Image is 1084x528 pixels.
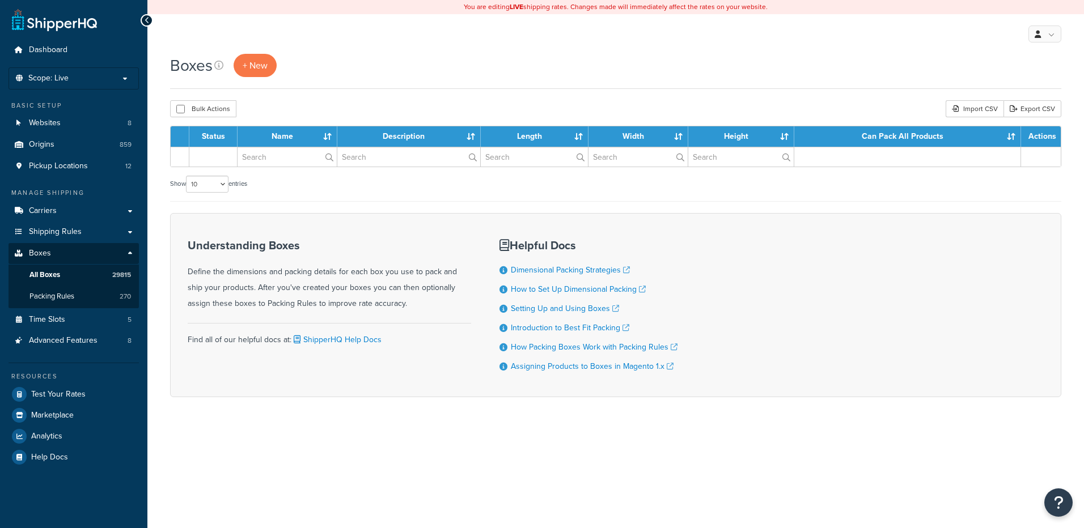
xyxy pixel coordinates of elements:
[188,239,471,312] div: Define the dimensions and packing details for each box you use to pack and ship your products. Af...
[128,315,132,325] span: 5
[946,100,1003,117] div: Import CSV
[1044,488,1073,517] button: Open Resource Center
[9,330,139,351] li: Advanced Features
[29,292,74,301] span: Packing Rules
[511,360,674,372] a: Assigning Products to Boxes in Magento 1.x
[243,59,268,72] span: + New
[238,126,337,147] th: Name
[9,40,139,61] a: Dashboard
[688,126,794,147] th: Height
[9,134,139,155] li: Origins
[9,201,139,222] a: Carriers
[9,265,139,286] li: All Boxes
[9,265,139,286] a: All Boxes 29815
[31,432,62,441] span: Analytics
[120,140,132,150] span: 859
[291,334,382,346] a: ShipperHQ Help Docs
[9,222,139,242] a: Shipping Rules
[29,161,88,171] span: Pickup Locations
[481,126,588,147] th: Length
[511,264,630,276] a: Dimensional Packing Strategies
[9,286,139,307] a: Packing Rules 270
[29,140,54,150] span: Origins
[31,453,68,462] span: Help Docs
[170,176,247,193] label: Show entries
[170,100,236,117] button: Bulk Actions
[31,411,74,420] span: Marketplace
[1003,100,1061,117] a: Export CSV
[170,54,213,76] h1: Boxes
[794,126,1021,147] th: Can Pack All Products
[9,330,139,351] a: Advanced Features 8
[9,156,139,177] a: Pickup Locations 12
[128,118,132,128] span: 8
[9,113,139,134] a: Websites 8
[9,243,139,264] a: Boxes
[9,447,139,467] a: Help Docs
[588,126,688,147] th: Width
[112,270,131,280] span: 29815
[29,45,67,55] span: Dashboard
[128,336,132,346] span: 8
[9,188,139,198] div: Manage Shipping
[29,118,61,128] span: Websites
[9,405,139,425] a: Marketplace
[9,286,139,307] li: Packing Rules
[189,126,238,147] th: Status
[29,206,57,216] span: Carriers
[238,147,337,167] input: Search
[234,54,277,77] a: + New
[511,303,619,314] a: Setting Up and Using Boxes
[9,101,139,110] div: Basic Setup
[186,176,228,193] select: Showentries
[9,426,139,446] a: Analytics
[9,156,139,177] li: Pickup Locations
[9,134,139,155] a: Origins 859
[12,8,97,31] a: ShipperHQ Home
[511,341,677,353] a: How Packing Boxes Work with Packing Rules
[9,384,139,404] a: Test Your Rates
[28,74,69,83] span: Scope: Live
[688,147,794,167] input: Search
[29,336,98,346] span: Advanced Features
[510,2,523,12] b: LIVE
[499,239,677,252] h3: Helpful Docs
[337,147,480,167] input: Search
[1021,126,1061,147] th: Actions
[29,249,51,258] span: Boxes
[29,227,82,237] span: Shipping Rules
[125,161,132,171] span: 12
[588,147,688,167] input: Search
[9,309,139,330] li: Time Slots
[188,323,471,348] div: Find all of our helpful docs at:
[188,239,471,252] h3: Understanding Boxes
[29,270,60,280] span: All Boxes
[9,113,139,134] li: Websites
[9,372,139,381] div: Resources
[9,309,139,330] a: Time Slots 5
[9,243,139,308] li: Boxes
[337,126,481,147] th: Description
[120,292,131,301] span: 270
[31,390,86,399] span: Test Your Rates
[29,315,65,325] span: Time Slots
[481,147,588,167] input: Search
[511,283,646,295] a: How to Set Up Dimensional Packing
[511,322,629,334] a: Introduction to Best Fit Packing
